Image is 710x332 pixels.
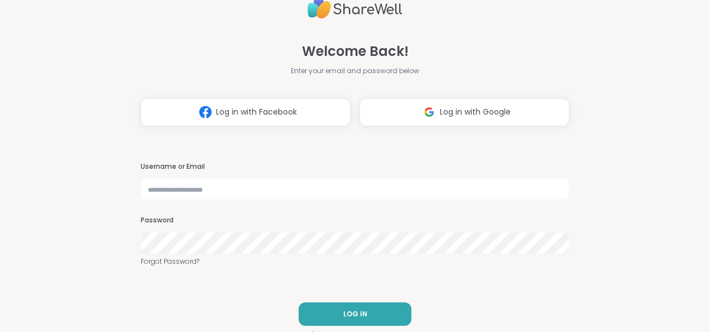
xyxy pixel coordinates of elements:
[343,309,367,319] span: LOG IN
[141,216,569,225] h3: Password
[359,98,569,126] button: Log in with Google
[216,106,297,118] span: Log in with Facebook
[141,257,569,267] a: Forgot Password?
[141,162,569,172] h3: Username or Email
[440,106,511,118] span: Log in with Google
[141,98,351,126] button: Log in with Facebook
[419,102,440,122] img: ShareWell Logomark
[302,41,409,61] span: Welcome Back!
[291,66,419,76] span: Enter your email and password below
[195,102,216,122] img: ShareWell Logomark
[299,302,411,326] button: LOG IN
